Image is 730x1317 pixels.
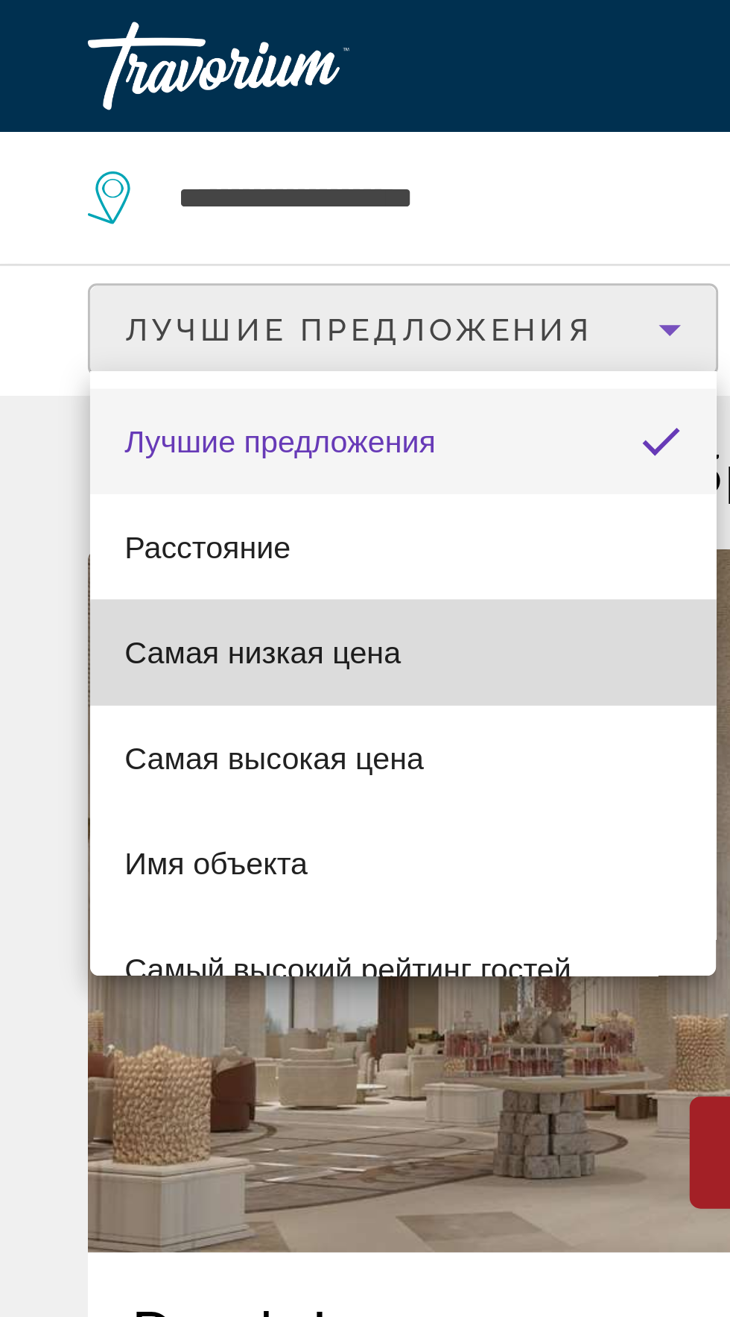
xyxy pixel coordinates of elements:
div: Сортировать по [31,126,243,331]
font: Самая низкая цена [42,215,136,227]
font: Самая высокая цена [42,251,144,263]
font: Имя объекта [42,287,104,299]
font: Расстояние [42,180,99,192]
font: Самый высокий рейтинг гостей [42,323,194,335]
font: Лучшие предложения [42,144,148,156]
iframe: Кнопка запуска окна обмена сообщениями [670,1257,718,1305]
